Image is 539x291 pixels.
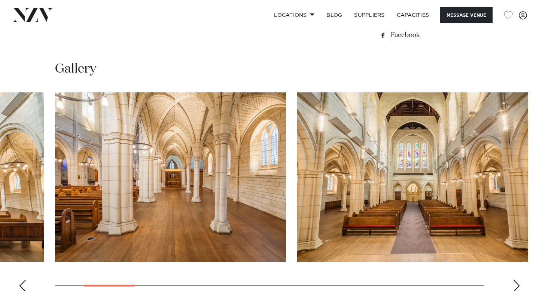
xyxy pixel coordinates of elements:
[348,7,390,23] a: SUPPLIERS
[320,7,348,23] a: BLOG
[268,7,320,23] a: Locations
[55,61,96,77] h2: Gallery
[55,92,286,262] swiper-slide: 2 / 15
[378,30,484,40] a: Facebook
[440,7,493,23] button: Message Venue
[391,7,435,23] a: Capacities
[297,92,528,262] swiper-slide: 3 / 15
[12,8,53,22] img: nzv-logo.png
